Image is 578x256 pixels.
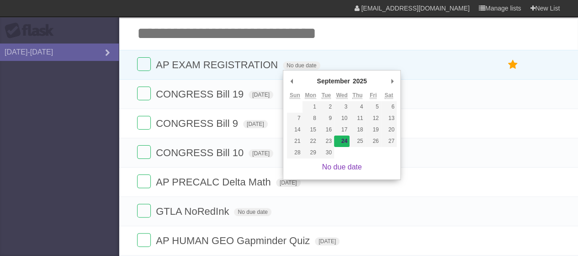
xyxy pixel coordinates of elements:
div: Flask [5,22,59,39]
abbr: Monday [305,92,316,99]
span: [DATE] [243,120,268,128]
abbr: Saturday [385,92,393,99]
button: 15 [302,124,318,136]
span: No due date [283,61,320,70]
abbr: Wednesday [336,92,348,99]
label: Done [137,57,151,71]
label: Done [137,233,151,247]
span: AP EXAM REGISTRATION [156,59,280,71]
button: 18 [350,124,365,136]
span: CONGRESS Bill 19 [156,88,246,100]
button: 6 [381,101,397,113]
div: 2025 [351,74,368,88]
span: GTLA NoRedInk [156,206,231,217]
button: 10 [334,113,350,124]
button: 13 [381,113,397,124]
button: 22 [302,136,318,147]
span: [DATE] [249,91,273,99]
button: 9 [318,113,334,124]
label: Done [137,204,151,218]
button: 5 [366,101,381,113]
span: No due date [234,208,271,216]
abbr: Thursday [352,92,362,99]
button: 16 [318,124,334,136]
button: 25 [350,136,365,147]
button: Next Month [387,74,397,88]
abbr: Friday [370,92,376,99]
label: Done [137,145,151,159]
label: Done [137,116,151,130]
button: 20 [381,124,397,136]
button: 24 [334,136,350,147]
abbr: Sunday [290,92,300,99]
button: 2 [318,101,334,113]
label: Done [137,174,151,188]
button: 12 [366,113,381,124]
button: 3 [334,101,350,113]
label: Star task [504,57,521,72]
button: 1 [302,101,318,113]
button: 7 [287,113,302,124]
button: 27 [381,136,397,147]
button: 26 [366,136,381,147]
button: 4 [350,101,365,113]
button: 19 [366,124,381,136]
button: 8 [302,113,318,124]
span: [DATE] [315,237,339,245]
button: 14 [287,124,302,136]
button: 23 [318,136,334,147]
button: 28 [287,147,302,158]
button: Previous Month [287,74,296,88]
span: CONGRESS Bill 10 [156,147,246,158]
div: September [315,74,351,88]
button: 30 [318,147,334,158]
button: 21 [287,136,302,147]
span: [DATE] [276,179,301,187]
abbr: Tuesday [322,92,331,99]
span: [DATE] [249,149,273,158]
a: No due date [322,163,362,171]
span: AP HUMAN GEO Gapminder Quiz [156,235,312,246]
button: 17 [334,124,350,136]
button: 29 [302,147,318,158]
span: CONGRESS Bill 9 [156,118,240,129]
button: 11 [350,113,365,124]
span: AP PRECALC Delta Math [156,176,273,188]
label: Done [137,87,151,100]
